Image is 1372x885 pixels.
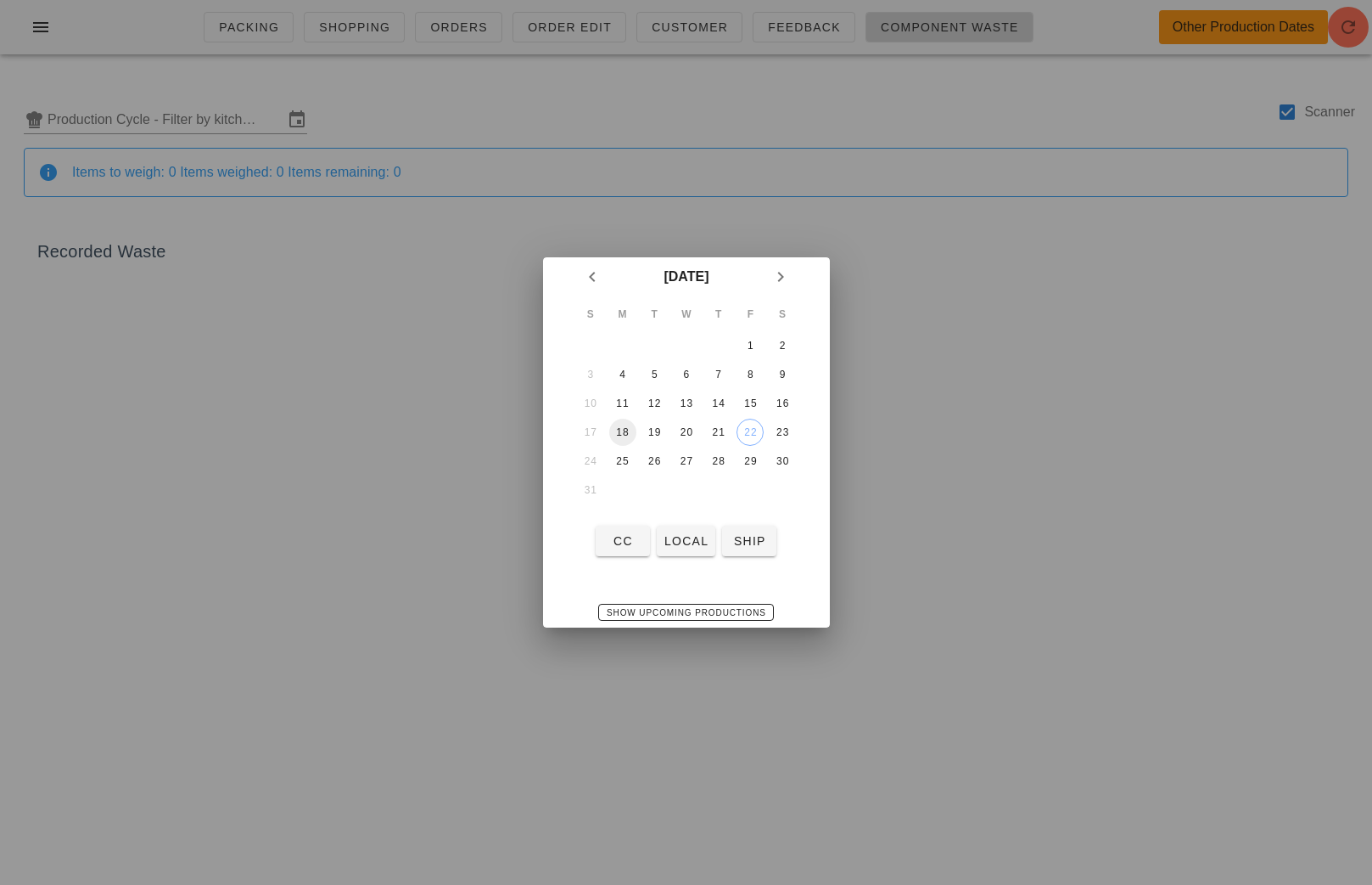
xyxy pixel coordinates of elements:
[769,390,796,417] button: 16
[704,397,731,409] div: 14
[704,361,731,388] button: 7
[736,390,764,417] button: 15
[672,426,699,438] div: 20
[639,298,669,330] th: T
[704,369,731,380] div: 7
[608,419,636,446] button: 18
[606,608,766,617] span: Show Upcoming Productions
[608,369,636,380] div: 4
[664,534,708,548] span: local
[736,340,764,352] div: 1
[703,298,733,330] th: T
[596,526,650,556] button: CC
[608,390,636,417] button: 11
[736,361,764,388] button: 8
[608,455,636,467] div: 25
[729,534,770,548] span: ship
[769,448,796,475] button: 30
[769,397,796,409] div: 16
[641,448,668,475] button: 26
[657,526,715,556] button: local
[704,448,731,475] button: 28
[602,534,643,548] span: CC
[769,426,796,438] div: 23
[608,397,636,409] div: 11
[672,448,699,475] button: 27
[769,419,796,446] button: 23
[657,261,715,293] button: [DATE]
[769,455,796,467] div: 30
[672,361,699,388] button: 6
[769,332,796,359] button: 2
[736,369,764,380] div: 8
[767,298,798,330] th: S
[672,397,699,409] div: 13
[704,390,731,417] button: 14
[641,390,668,417] button: 12
[671,298,702,330] th: W
[575,298,606,330] th: S
[607,298,637,330] th: M
[672,419,699,446] button: 20
[737,426,763,438] div: 22
[736,419,764,446] button: 22
[704,455,731,467] div: 28
[672,455,699,467] div: 27
[672,369,699,380] div: 6
[608,448,636,475] button: 25
[769,369,796,380] div: 9
[641,455,668,467] div: 26
[598,604,774,621] button: Show Upcoming Productions
[722,526,776,556] button: ship
[769,361,796,388] button: 9
[608,361,636,388] button: 4
[736,332,764,359] button: 1
[641,369,668,380] div: 5
[704,419,731,446] button: 21
[608,426,636,438] div: 18
[641,397,668,409] div: 12
[641,361,668,388] button: 5
[641,426,668,438] div: 19
[736,448,764,475] button: 29
[735,298,765,330] th: F
[704,426,731,438] div: 21
[736,455,764,467] div: 29
[769,340,796,352] div: 2
[641,419,668,446] button: 19
[736,397,764,409] div: 15
[577,262,608,292] button: Previous month
[765,262,796,292] button: Next month
[672,390,699,417] button: 13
